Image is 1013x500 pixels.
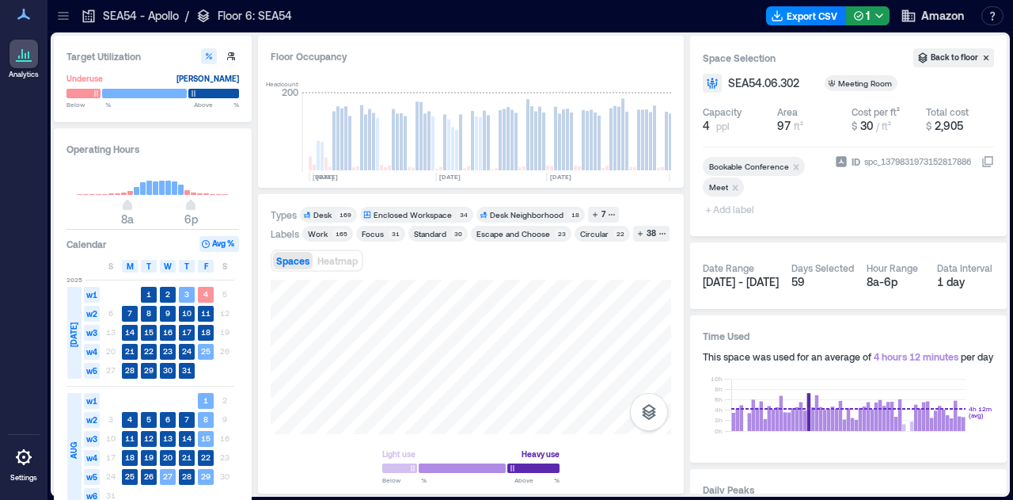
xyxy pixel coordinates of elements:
div: 31 [389,229,402,239]
p: Floor 6: SEA54 [218,8,292,24]
div: Hour Range [867,261,918,274]
text: 25 [125,471,135,481]
text: 23 [163,346,173,356]
button: 7 [588,207,619,223]
span: 97 [777,119,791,132]
span: 2025 [66,275,82,284]
div: Desk Neighborhood [490,209,563,220]
text: 24 [182,346,192,356]
span: 4 [703,118,710,134]
text: 18 [201,327,211,337]
p: / [185,8,189,24]
text: 7 [127,308,132,318]
text: 17 [182,327,192,337]
text: 31 [182,365,192,375]
tspan: 6h [715,395,723,403]
span: w5 [84,469,100,485]
h3: Daily Peaks [703,482,994,498]
p: Settings [10,473,37,483]
div: 169 [336,210,354,219]
text: 22 [201,452,211,462]
tspan: 0h [715,427,723,435]
text: 12 [144,433,154,443]
span: w1 [84,393,100,409]
div: Heavy use [522,446,560,462]
div: [PERSON_NAME] [176,71,239,86]
div: Meet [709,181,728,193]
span: w2 [84,412,100,428]
span: ID [852,154,860,170]
div: 38 [644,227,658,241]
text: 18 [125,452,135,462]
a: Settings [5,438,43,487]
div: Underuse [66,71,103,86]
button: 38 [633,226,670,242]
div: Enclosed Workspace [374,209,452,220]
p: SEA54 - Apollo [103,8,179,24]
button: Export CSV [766,6,847,25]
h3: Operating Hours [66,141,239,157]
text: 28 [125,365,135,375]
button: 4 ppl [703,118,771,134]
span: Above % [514,475,560,485]
span: S [108,260,113,273]
text: 14 [182,433,192,443]
text: 22 [144,346,154,356]
div: 1 day [937,274,995,290]
button: Amazon [896,3,969,29]
div: 18 [568,210,582,219]
div: 8a - 6p [867,274,924,290]
div: Data Interval [937,261,992,274]
div: spc_1379831973152817886 [863,154,973,170]
h3: Calendar [66,236,107,252]
div: 22 [613,229,627,239]
span: AUG [67,442,80,459]
button: Meeting Room [825,75,916,91]
p: Analytics [9,70,39,79]
tspan: 8h [715,385,723,393]
tspan: 10h [711,375,723,383]
div: 34 [457,210,470,219]
text: 25 [201,346,211,356]
button: SEA54.06.302 [728,75,818,91]
button: IDspc_1379831973152817886 [981,155,994,168]
button: Back to floor [913,48,994,67]
div: 30 [451,229,465,239]
span: w3 [84,325,100,341]
div: Days Selected [791,261,854,274]
button: Heatmap [314,252,361,269]
div: 1 [853,6,870,26]
text: 11 [201,308,211,318]
div: This space was used for an average of per day [703,350,994,363]
text: 29 [201,471,211,481]
div: Remove Bookable Conference [789,161,805,172]
div: 7 [599,208,608,222]
h3: Target Utilization [66,48,239,64]
div: Floor Occupancy [271,48,671,64]
text: 28 [182,471,192,481]
h3: Time Used [703,328,994,344]
span: [DATE] [67,323,80,347]
text: 29 [144,365,154,375]
text: 1 [146,289,151,299]
span: M [127,260,134,273]
button: Avg % [199,236,239,252]
span: F [204,260,208,273]
span: / ft² [876,120,891,132]
a: Analytics [4,35,44,84]
tspan: 2h [715,416,723,424]
div: 59 [791,274,854,290]
div: Types [271,208,297,221]
text: 4 [203,289,208,299]
span: 30 [860,119,873,132]
span: ft² [794,120,803,132]
div: Circular [580,228,609,239]
span: w5 [84,363,100,379]
div: Bookable Conference [709,161,789,172]
span: 4 hours 12 minutes [874,351,958,362]
text: 26 [144,471,154,481]
button: Spaces [273,252,313,269]
text: 21 [125,346,135,356]
span: w1 [84,287,100,303]
div: 23 [555,229,568,239]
